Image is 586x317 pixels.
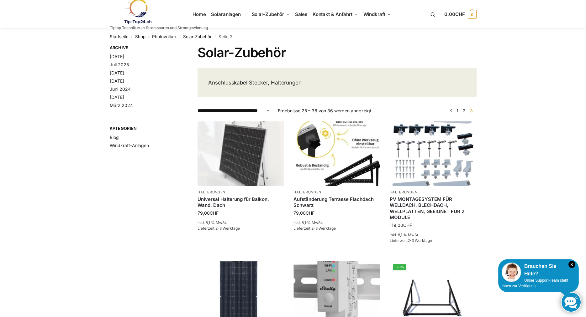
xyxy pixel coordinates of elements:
[293,226,336,231] span: Lieferzeit:
[468,108,474,113] span: Seite 3
[390,238,432,243] span: Lieferzeit:
[390,196,476,221] a: PV MONTAGESYSTEM FÜR WELLDACH, BLECHDACH, WELLPLATTEN, GEEIGNET FÜR 2 MODULE
[211,11,241,17] span: Solaranlagen
[310,0,361,28] a: Kontakt & Anfahrt
[198,220,284,226] p: inkl. 8,1 % MwSt.
[449,107,453,114] a: ←
[461,108,467,113] a: Seite 2
[198,121,284,186] img: Befestigung Solarpaneele
[502,278,568,288] span: Unser Support-Team steht Ihnen zur Verfügung
[110,143,149,148] a: Windkraft-Anlagen
[390,222,412,228] bdi: 119,00
[292,0,310,28] a: Sales
[252,11,284,17] span: Solar-Zubehör
[455,108,460,113] a: Seite 1
[198,196,284,208] a: Universal Halterung für Balkon, Wand, Dach
[363,11,385,17] span: Windkraft
[293,190,321,194] a: Halterungen
[110,62,129,67] a: Juli 2025
[390,232,476,238] p: inkl. 8,1 % MwSt.
[198,226,240,231] span: Lieferzeit:
[110,86,131,92] a: Juni 2024
[110,54,124,59] a: [DATE]
[306,210,314,216] span: CHF
[209,0,249,28] a: Solaranlagen
[110,95,124,100] a: [DATE]
[145,34,152,39] span: /
[502,263,575,278] div: Brauchen Sie Hilfe?
[212,34,218,39] span: /
[249,0,292,28] a: Solar-Zubehör
[468,10,477,19] span: 0
[403,222,412,228] span: CHF
[198,107,270,114] select: Shop-Reihenfolge
[110,28,477,45] nav: Breadcrumb
[293,210,314,216] bdi: 79,00
[568,261,575,268] i: Schließen
[390,121,476,186] img: PV MONTAGESYSTEM FÜR WELLDACH, BLECHDACH, WELLPLATTEN, GEEIGNET FÜR 2 MODULE
[110,78,124,84] a: [DATE]
[110,70,124,75] a: [DATE]
[293,121,380,186] img: Aufständerung Terrasse Flachdach Schwarz
[313,11,352,17] span: Kontakt & Anfahrt
[444,11,465,17] span: 0,00
[455,11,465,17] span: CHF
[293,220,380,226] p: inkl. 8,1 % MwSt.
[183,34,212,39] a: Solar-Zubehör
[278,107,372,114] p: Ergebnisse 25 – 36 von 36 werden angezeigt
[110,34,129,39] a: Startseite
[295,11,308,17] span: Sales
[129,34,135,39] span: /
[135,34,145,39] a: Shop
[311,226,336,231] span: 2-3 Werktage
[293,196,380,208] a: Aufständerung Terrasse Flachdach Schwarz
[110,103,133,108] a: März 2024
[502,263,521,282] img: Customer service
[152,34,177,39] a: Photovoltaik
[208,79,326,87] p: Anschlusskabel Stecker, Halterungen
[172,45,176,52] button: Close filters
[444,5,476,24] a: 0,00CHF 0
[110,135,119,140] a: Blog
[408,238,432,243] span: 2-3 Werktage
[110,45,172,51] span: Archive
[390,190,418,194] a: Halterungen
[198,190,225,194] a: Halterungen
[198,45,476,60] h1: Solar-Zubehör
[198,210,219,216] bdi: 79,00
[110,26,208,30] p: Tiptop Technik zum Stromsparen und Stromgewinnung
[446,107,476,114] nav: Produkt-Seitennummerierung
[110,125,172,132] span: Kategorien
[361,0,393,28] a: Windkraft
[215,226,240,231] span: 2-3 Werktage
[177,34,183,39] span: /
[210,210,219,216] span: CHF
